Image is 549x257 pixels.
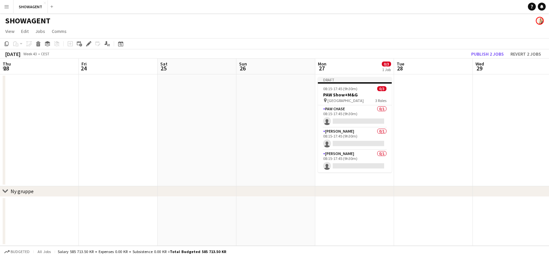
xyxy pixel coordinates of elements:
span: 27 [317,64,326,72]
span: View [5,28,15,34]
a: Jobs [33,27,48,36]
span: Sat [160,61,168,67]
span: Fri [81,61,87,67]
span: Sun [239,61,247,67]
button: Revert 2 jobs [508,50,544,58]
span: Edit [21,28,29,34]
button: Publish 2 jobs [469,50,506,58]
span: Comms [52,28,67,34]
button: Budgeted [3,248,31,255]
span: All jobs [36,249,52,254]
a: Edit [18,27,31,36]
span: Jobs [35,28,45,34]
div: Draft [318,77,392,82]
span: 23 [2,64,11,72]
span: 0/3 [382,62,391,66]
span: Tue [397,61,404,67]
span: [GEOGRAPHIC_DATA] [327,98,364,103]
span: 08:15-17:45 (9h30m) [323,86,357,91]
span: Thu [3,61,11,67]
a: Comms [49,27,69,36]
button: SHOWAGENT [14,0,48,13]
div: Salary 585 713.50 KR + Expenses 0.00 KR + Subsistence 0.00 KR = [58,249,226,254]
div: [DATE] [5,51,20,57]
span: Mon [318,61,326,67]
span: Wed [475,61,484,67]
span: 29 [474,64,484,72]
app-job-card: Draft08:15-17:45 (9h30m)0/3PAW Show+M&G [GEOGRAPHIC_DATA]3 RolesPAW CHASE0/108:15-17:45 (9h30m) [... [318,77,392,172]
span: Total Budgeted 585 713.50 KR [170,249,226,254]
a: View [3,27,17,36]
span: Week 43 [22,51,38,56]
div: CEST [41,51,49,56]
div: 1 Job [382,67,391,72]
h1: SHOWAGENT [5,16,50,26]
span: 0/3 [377,86,386,91]
app-card-role: [PERSON_NAME]0/108:15-17:45 (9h30m) [318,128,392,150]
app-card-role: PAW CHASE0/108:15-17:45 (9h30m) [318,105,392,128]
h3: PAW Show+M&G [318,92,392,98]
app-card-role: [PERSON_NAME]0/108:15-17:45 (9h30m) [318,150,392,172]
span: 25 [159,64,168,72]
span: 26 [238,64,247,72]
span: 24 [80,64,87,72]
app-user-avatar: Carolina Lybeck-Nørgaard [536,17,544,25]
div: Ny gruppe [11,188,34,194]
span: 3 Roles [375,98,386,103]
span: Budgeted [11,249,30,254]
span: 28 [396,64,404,72]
